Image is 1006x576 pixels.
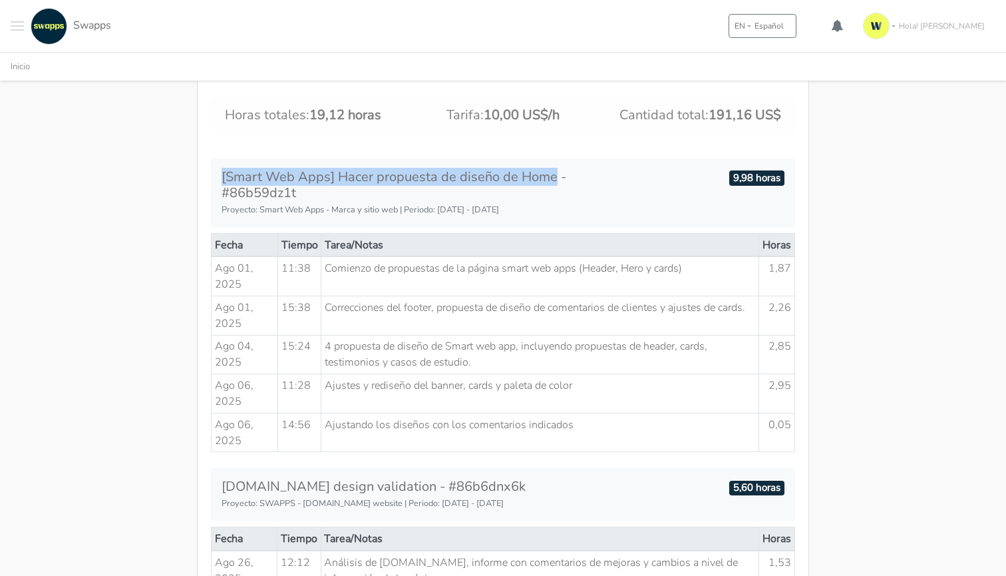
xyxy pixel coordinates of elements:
td: Ajustando los diseños con los comentarios indicados [321,413,759,452]
small: Proyecto: Smart Web Apps - Marca y sitio web | Periodo: [DATE] - [DATE] [222,204,499,216]
span: Swapps [73,18,111,33]
span: 9,98 horas [729,170,784,186]
td: 14:56 [277,413,321,452]
th: Horas [759,527,795,551]
td: 0,05 [759,413,795,452]
h5: [Smart Web Apps] Hacer propuesta de diseño de Home - #86b59dz1t [222,169,590,201]
span: 191,16 US$ [709,106,781,124]
th: Tarea/Notas [321,527,759,551]
td: 2,26 [759,296,795,335]
td: 2,95 [759,374,795,414]
span: 5,60 horas [729,481,784,496]
h5: Tarifa: [417,107,589,123]
span: Español [754,20,784,32]
span: Hola! [PERSON_NAME] [899,20,985,32]
td: 2,85 [759,335,795,374]
a: Swapps [27,8,111,45]
td: Ago 04, 2025 [212,335,278,374]
h5: Cantidad total: [609,107,781,123]
td: 1,87 [759,256,795,296]
td: 4 propuesta de diseño de Smart web app, incluyendo propuestas de header, cards, testimonios y cas... [321,335,759,374]
th: Tarea/Notas [321,233,759,256]
td: 11:38 [277,256,321,296]
th: Horas [759,233,795,256]
td: Ajustes y rediseño del banner, cards y paleta de color [321,374,759,414]
img: swapps-linkedin-v2.jpg [31,8,67,45]
td: Ago 06, 2025 [212,374,278,414]
td: Ago 01, 2025 [212,296,278,335]
span: 10,00 US$/h [484,106,560,124]
th: Tiempo [277,233,321,256]
td: Comienzo de propuestas de la página smart web apps (Header, Hero y cards) [321,256,759,296]
th: Fecha [212,233,278,256]
button: ENEspañol [729,14,796,38]
td: Correcciones del footer, propuesta de diseño de comentarios de clientes y ajustes de cards. [321,296,759,335]
span: 19,12 horas [309,106,381,124]
th: Tiempo [277,527,321,551]
img: isotipo-3-3e143c57.png [863,13,890,39]
td: Ago 06, 2025 [212,413,278,452]
button: Toggle navigation menu [11,8,24,45]
a: Hola! [PERSON_NAME] [858,7,995,45]
h5: [DOMAIN_NAME] design validation - #86b6dnx6k [222,479,590,495]
h5: Horas totales: [225,107,397,123]
td: 15:38 [277,296,321,335]
td: 15:24 [277,335,321,374]
a: Inicio [11,61,30,73]
small: Proyecto: SWAPPS - [DOMAIN_NAME] website | Periodo: [DATE] - [DATE] [222,497,504,509]
th: Fecha [212,527,277,551]
td: 11:28 [277,374,321,414]
td: Ago 01, 2025 [212,256,278,296]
